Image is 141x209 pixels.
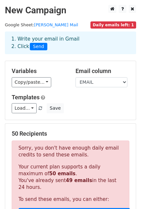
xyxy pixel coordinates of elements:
[18,145,123,158] p: Sorry, you don't have enough daily email credits to send these emails.
[109,178,141,209] div: Widget de chat
[5,5,136,16] h2: New Campaign
[18,196,123,203] p: To send these emails, you can either:
[12,77,51,87] a: Copy/paste...
[90,21,136,29] span: Daily emails left: 1
[12,68,66,75] h5: Variables
[47,103,64,113] button: Save
[34,22,78,27] a: [PERSON_NAME] Mail
[12,103,37,113] a: Load...
[18,164,123,191] p: Your current plan supports a daily maximum of . You've already sent in the last 24 hours.
[76,68,130,75] h5: Email column
[109,178,141,209] iframe: Chat Widget
[12,94,40,101] a: Templates
[66,178,92,183] strong: 49 emails
[12,130,129,137] h5: 50 Recipients
[6,35,135,50] div: 1. Write your email in Gmail 2. Click
[5,22,78,27] small: Google Sheet:
[30,43,47,51] span: Send
[49,171,76,177] strong: 50 emails
[90,22,136,27] a: Daily emails left: 1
